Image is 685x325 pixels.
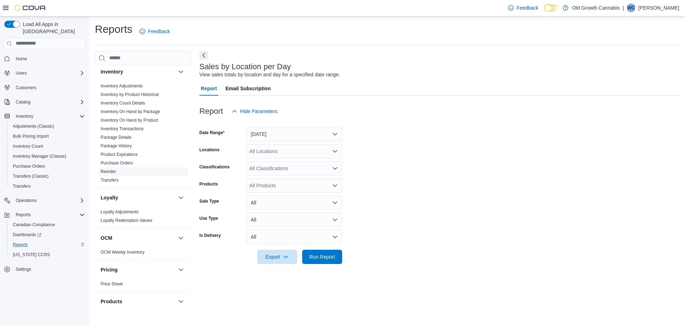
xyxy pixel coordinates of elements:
[101,101,145,106] a: Inventory Count Details
[10,152,85,161] span: Inventory Manager (Classic)
[10,230,44,239] a: Dashboards
[101,194,175,201] button: Loyalty
[10,220,85,229] span: Canadian Compliance
[16,113,33,119] span: Inventory
[309,253,335,260] span: Run Report
[199,147,220,153] label: Locations
[199,233,221,238] label: Is Delivery
[10,132,85,141] span: Bulk Pricing Import
[7,171,88,181] button: Transfers (Classic)
[10,142,85,151] span: Inventory Count
[229,104,280,118] button: Hide Parameters
[101,234,175,242] button: OCM
[13,98,85,106] span: Catalog
[101,143,132,149] span: Package History
[13,69,30,77] button: Users
[101,126,144,132] span: Inventory Transactions
[10,240,31,249] a: Reports
[13,98,33,106] button: Catalog
[101,135,132,140] a: Package Details
[101,126,144,131] a: Inventory Transactions
[1,264,88,274] button: Settings
[10,162,48,171] a: Purchase Orders
[101,83,143,88] a: Inventory Adjustments
[1,82,88,93] button: Customers
[95,82,191,187] div: Inventory
[10,230,85,239] span: Dashboards
[101,194,118,201] h3: Loyalty
[247,213,342,227] button: All
[7,220,88,230] button: Canadian Compliance
[13,133,49,139] span: Bulk Pricing Import
[623,4,624,12] p: |
[13,173,49,179] span: Transfers (Classic)
[199,181,218,187] label: Products
[16,99,30,105] span: Catalog
[7,230,88,240] a: Dashboards
[10,182,34,191] a: Transfers
[13,143,43,149] span: Inventory Count
[10,122,57,131] a: Adjustments (Classic)
[101,117,158,123] span: Inventory On Hand by Product
[13,123,54,129] span: Adjustments (Classic)
[199,107,223,116] h3: Report
[101,68,175,75] button: Inventory
[199,51,208,60] button: Next
[332,148,338,154] button: Open list of options
[13,232,41,238] span: Dashboards
[1,195,88,205] button: Operations
[101,178,118,183] a: Transfers
[177,297,185,306] button: Products
[1,54,88,64] button: Home
[13,54,85,63] span: Home
[13,196,40,205] button: Operations
[101,250,144,255] a: OCM Weekly Inventory
[20,21,85,35] span: Load All Apps in [GEOGRAPHIC_DATA]
[13,252,50,258] span: [US_STATE] CCRS
[16,85,36,91] span: Customers
[101,160,133,166] span: Purchase Orders
[16,266,31,272] span: Settings
[10,240,85,249] span: Reports
[199,130,225,136] label: Date Range
[572,4,620,12] p: Old Growth Cannabis
[101,218,152,223] a: Loyalty Redemption Values
[14,4,46,11] img: Cova
[177,234,185,242] button: OCM
[199,62,291,71] h3: Sales by Location per Day
[101,152,138,157] a: Product Expirations
[16,198,37,203] span: Operations
[101,234,112,242] h3: OCM
[148,28,170,35] span: Feedback
[199,71,340,78] div: View sales totals by location and day for a specified date range.
[95,280,191,291] div: Pricing
[101,83,143,89] span: Inventory Adjustments
[101,161,133,166] a: Purchase Orders
[101,266,175,273] button: Pricing
[101,209,139,215] span: Loyalty Adjustments
[247,230,342,244] button: All
[177,67,185,76] button: Inventory
[10,172,51,181] a: Transfers (Classic)
[101,109,160,115] span: Inventory On Hand by Package
[101,249,144,255] span: OCM Weekly Inventory
[10,250,53,259] a: [US_STATE] CCRS
[7,151,88,161] button: Inventory Manager (Classic)
[95,22,132,36] h1: Reports
[332,183,338,188] button: Open list of options
[13,112,85,121] span: Inventory
[240,108,278,115] span: Hide Parameters
[10,172,85,181] span: Transfers (Classic)
[257,250,297,264] button: Export
[13,69,85,77] span: Users
[16,56,27,62] span: Home
[101,92,159,97] a: Inventory by Product Historical
[95,208,191,228] div: Loyalty
[101,209,139,214] a: Loyalty Adjustments
[247,127,342,141] button: [DATE]
[1,111,88,121] button: Inventory
[10,142,46,151] a: Inventory Count
[13,196,85,205] span: Operations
